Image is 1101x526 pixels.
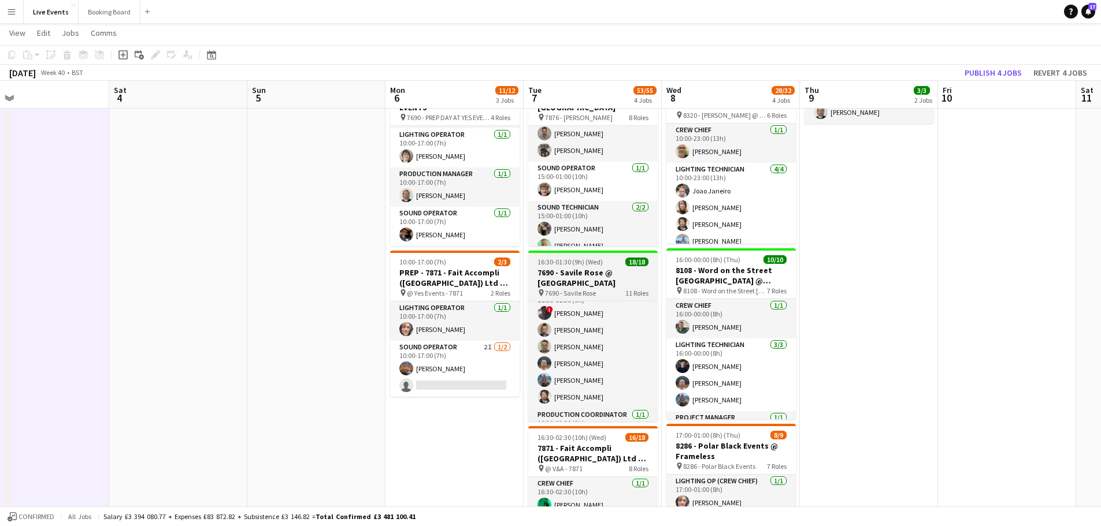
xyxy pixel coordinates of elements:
span: Edit [37,28,50,38]
app-card-role: Lighting Technician3/316:00-00:00 (8h)[PERSON_NAME][PERSON_NAME][PERSON_NAME] [666,338,796,411]
app-card-role: Set / Staging Crew2/215:00-01:00 (10h)[PERSON_NAME][PERSON_NAME] [528,106,658,162]
div: 4 Jobs [772,96,794,105]
span: 8108 - Word on the Street [GEOGRAPHIC_DATA] @ Banqueting House [683,286,767,295]
app-card-role: Crew Chief1/116:00-00:00 (8h)[PERSON_NAME] [666,299,796,338]
span: 5 [250,91,266,105]
span: 8 Roles [629,113,648,122]
app-card-role: Sound Operator1/110:00-17:00 (7h)[PERSON_NAME] [390,207,520,246]
app-card-role: Crew Chief1/116:30-02:30 (10h)[PERSON_NAME] [528,477,658,516]
h3: 7871 - Fait Accompli ([GEOGRAPHIC_DATA]) Ltd @ V&A [528,443,658,464]
app-job-card: 10:00-23:00 (13h)9/108320 - [PERSON_NAME] @ Helideck Harrods 8320 - [PERSON_NAME] @ Helideck Harr... [666,73,796,244]
app-job-card: 16:30-01:30 (9h) (Wed)18/187690 - Savile Rose @ [GEOGRAPHIC_DATA] 7690 - Savile Rose11 RolesLight... [528,251,658,421]
app-job-card: 10:00-17:00 (7h)4/47690 - PREP DAY AT YES EVENTS 7690 - PREP DAY AT YES EVENTS4 RolesHead of Oper... [390,75,520,246]
span: 16:30-02:30 (10h) (Wed) [537,433,606,442]
span: 8320 - [PERSON_NAME] @ Helideck Harrods [683,111,767,120]
app-card-role: Lighting Operator1/110:00-17:00 (7h)[PERSON_NAME] [390,128,520,167]
app-card-role: Lighting Operator1/110:00-17:00 (7h)[PERSON_NAME] [390,301,520,341]
span: Sat [114,85,127,95]
span: 7876 - [PERSON_NAME] [545,113,613,122]
span: 3/3 [914,86,930,95]
a: Edit [32,25,55,40]
span: 10/10 [763,255,787,264]
span: 11/12 [495,86,518,95]
span: Total Confirmed £3 481 100.41 [316,512,416,521]
span: 7690 - PREP DAY AT YES EVENTS [407,113,491,122]
span: 7690 - Savile Rose [545,289,596,297]
app-card-role: Sound Operator1/115:00-01:00 (10h)[PERSON_NAME] [528,162,658,201]
span: Week 40 [38,68,67,77]
span: 7 Roles [767,462,787,471]
app-card-role: Crew Chief1/110:00-23:00 (13h)[PERSON_NAME] [666,124,796,163]
span: 18/18 [625,258,648,266]
app-job-card: 15:00-01:00 (10h) (Wed)12/127876 - [PERSON_NAME] @ [GEOGRAPHIC_DATA] 7876 - [PERSON_NAME]8 Roles[... [528,75,658,246]
h3: 7690 - Savile Rose @ [GEOGRAPHIC_DATA] [528,267,658,288]
span: @ Yes Events - 7871 [407,289,463,297]
span: Comms [91,28,117,38]
span: 28/32 [772,86,795,95]
span: 17:00-01:00 (8h) (Thu) [676,431,740,439]
a: 17 [1081,5,1095,18]
span: Thu [805,85,819,95]
button: Live Events [24,1,79,23]
span: 10 [941,91,952,105]
span: Wed [666,85,681,95]
a: Jobs [57,25,84,40]
span: 8 [665,91,681,105]
span: 16:30-01:30 (9h) (Wed) [537,258,603,266]
app-job-card: 16:00-00:00 (8h) (Thu)10/108108 - Word on the Street [GEOGRAPHIC_DATA] @ Banqueting House 8108 - ... [666,248,796,419]
span: Sat [1081,85,1093,95]
button: Confirmed [6,510,56,523]
span: 11 [1079,91,1093,105]
span: 6 Roles [767,111,787,120]
h3: PREP - 7871 - Fait Accompli ([GEOGRAPHIC_DATA]) Ltd @ YES Events [390,267,520,288]
div: 3 Jobs [496,96,518,105]
span: 2 Roles [491,289,510,297]
span: 17 [1088,3,1096,10]
div: Salary £3 394 080.77 + Expenses £83 872.82 + Subsistence £3 146.82 = [103,512,416,521]
span: Tue [528,85,542,95]
button: Publish 4 jobs [960,65,1026,80]
h3: 8286 - Polar Black Events @ Frameless [666,441,796,461]
app-card-role: Project Manager1/1 [666,411,796,450]
span: 53/55 [633,86,657,95]
span: View [9,28,25,38]
span: 11 Roles [625,289,648,297]
span: @ V&A - 7871 [545,464,583,473]
app-card-role: Sound Technician2/215:00-01:00 (10h)[PERSON_NAME][PERSON_NAME] [528,201,658,257]
div: BST [72,68,83,77]
span: 8/9 [770,431,787,439]
span: 4 [112,91,127,105]
span: 10:00-17:00 (7h) [399,258,446,266]
a: Comms [86,25,121,40]
div: 2 Jobs [914,96,932,105]
app-card-role: Production Manager1/110:00-17:00 (7h)[PERSON_NAME] [390,167,520,207]
span: 4 Roles [491,113,510,122]
app-card-role: Production Coordinator1/116:30-01:30 (9h) [528,408,658,447]
span: 16/18 [625,433,648,442]
span: Jobs [62,28,79,38]
span: Mon [390,85,405,95]
span: ! [546,306,553,313]
span: Confirmed [18,513,54,521]
app-card-role: Lighting Technician4/410:00-23:00 (13h)Joao Janeiro[PERSON_NAME][PERSON_NAME][PERSON_NAME] [666,163,796,252]
span: Fri [943,85,952,95]
div: 4 Jobs [634,96,656,105]
div: [DATE] [9,67,36,79]
span: 9 [803,91,819,105]
a: View [5,25,30,40]
span: 7 Roles [767,286,787,295]
h3: 8108 - Word on the Street [GEOGRAPHIC_DATA] @ Banqueting House [666,265,796,286]
span: 2/3 [494,258,510,266]
span: All jobs [66,512,94,521]
span: 8 Roles [629,464,648,473]
button: Revert 4 jobs [1029,65,1092,80]
span: 7 [527,91,542,105]
span: Sun [252,85,266,95]
app-job-card: 10:00-17:00 (7h)2/3PREP - 7871 - Fait Accompli ([GEOGRAPHIC_DATA]) Ltd @ YES Events @ Yes Events ... [390,251,520,397]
